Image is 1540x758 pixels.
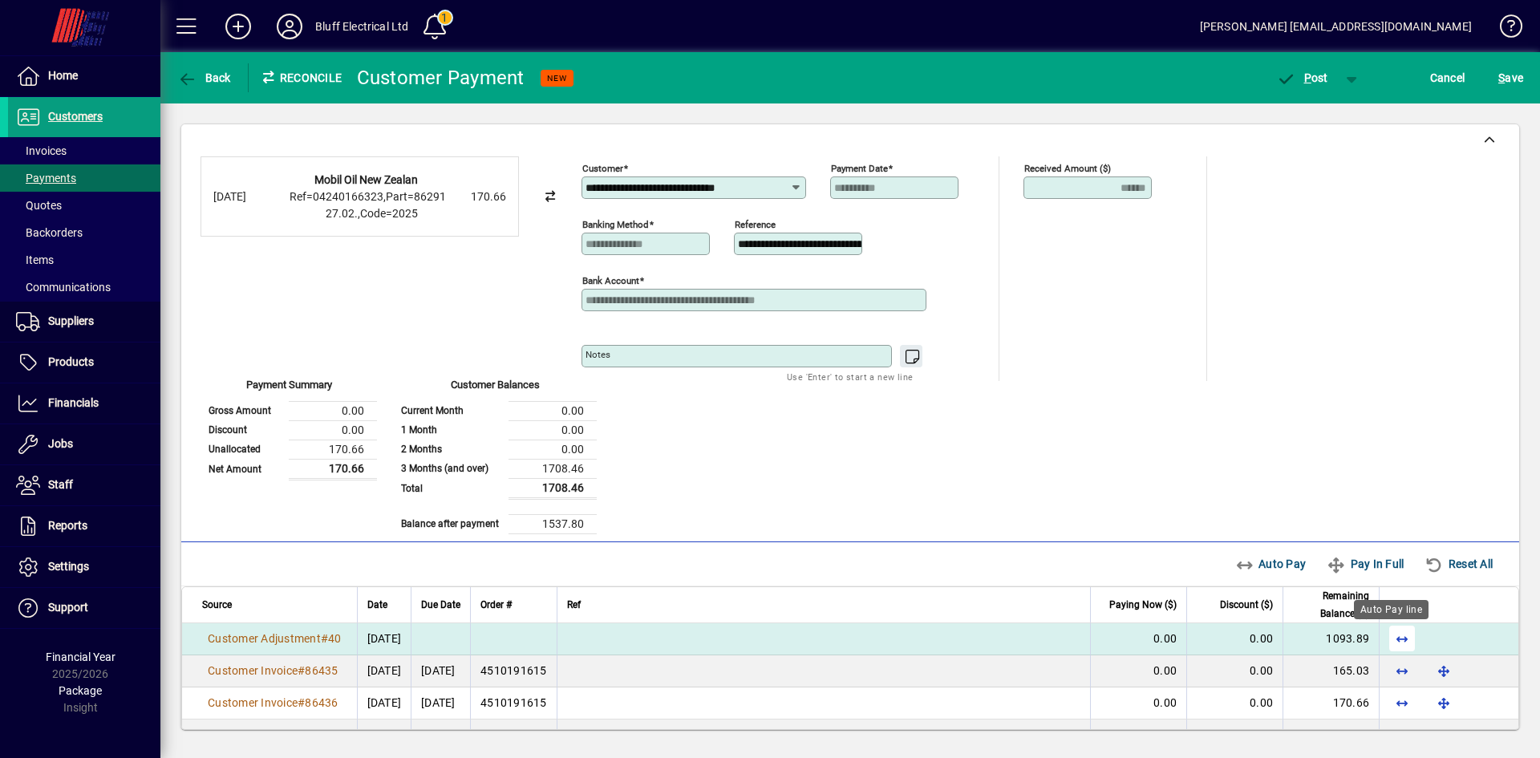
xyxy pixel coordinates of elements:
span: Quotes [16,199,62,212]
span: P [1304,71,1311,84]
span: 86436 [305,696,338,709]
td: 0.00 [509,440,597,459]
span: 0.00 [1250,632,1273,645]
td: 0.00 [509,420,597,440]
td: 1708.46 [509,478,597,498]
span: Due Date [421,596,460,614]
a: Customer Invoice#86487 [202,727,344,744]
button: Cancel [1426,63,1469,92]
mat-hint: Use 'Enter' to start a new line [787,367,913,386]
span: ave [1498,65,1523,91]
span: Suppliers [48,314,94,327]
mat-label: Received Amount ($) [1024,163,1111,174]
mat-label: Reference [735,219,776,230]
span: 0.00 [1153,664,1177,677]
mat-label: Bank Account [582,275,639,286]
div: Auto Pay line [1354,600,1429,619]
app-page-header-button: Back [160,63,249,92]
td: Current Month [393,401,509,420]
button: Back [173,63,235,92]
a: Staff [8,465,160,505]
button: Pay In Full [1320,549,1410,578]
td: [DATE] [411,687,470,719]
span: Items [16,253,54,266]
mat-label: Banking method [582,219,649,230]
td: 4510191616 [470,719,557,752]
span: 165.03 [1333,664,1370,677]
span: Financial Year [46,651,115,663]
span: Package [59,684,102,697]
a: Customer Invoice#86435 [202,662,344,679]
td: 0.00 [289,420,377,440]
span: [DATE] [367,729,402,742]
span: Staff [48,478,73,491]
span: Reset All [1424,551,1493,577]
td: 4510191615 [470,655,557,687]
span: S [1498,71,1505,84]
mat-label: Notes [586,349,610,360]
span: Products [48,355,94,368]
button: Save [1494,63,1527,92]
div: [DATE] [213,188,278,205]
span: 0.00 [1153,632,1177,645]
a: Customer Adjustment#40 [202,630,347,647]
span: # [321,632,328,645]
span: Ref [567,596,581,614]
span: Financials [48,396,99,409]
div: Payment Summary [201,377,377,401]
app-page-summary-card: Customer Balances [393,381,597,534]
td: Net Amount [201,459,289,479]
td: 170.66 [289,440,377,459]
div: Customer Payment [357,65,525,91]
span: Pay In Full [1327,551,1404,577]
span: 0.00 [1250,729,1273,742]
a: Reports [8,506,160,546]
span: NEW [547,73,567,83]
td: Unallocated [201,440,289,459]
span: Customer Invoice [208,729,298,742]
span: Ref=04240166323,Part=86291 27.02.,Code=2025 [290,190,446,220]
span: Invoices [16,144,67,157]
span: 0.00 [1250,696,1273,709]
td: Total [393,478,509,498]
td: 1537.80 [509,514,597,533]
mat-label: Payment Date [831,163,888,174]
a: Support [8,588,160,628]
span: 0.00 [1153,729,1177,742]
td: 170.66 [289,459,377,479]
td: Gross Amount [201,401,289,420]
span: Support [48,601,88,614]
span: # [298,696,305,709]
span: [DATE] [367,696,402,709]
td: 0.00 [509,401,597,420]
a: Settings [8,547,160,587]
span: Backorders [16,226,83,239]
span: Customer Adjustment [208,632,321,645]
td: Discount [201,420,289,440]
a: Payments [8,164,160,192]
div: 170.66 [426,188,506,205]
span: 0.00 [1153,696,1177,709]
span: Home [48,69,78,82]
a: Home [8,56,160,96]
td: Balance after payment [393,514,509,533]
span: Auto Pay [1235,551,1307,577]
td: [DATE] [411,719,470,752]
span: Jobs [48,437,73,450]
td: 2 Months [393,440,509,459]
a: Communications [8,274,160,301]
td: 1 Month [393,420,509,440]
a: Quotes [8,192,160,219]
span: # [298,729,305,742]
span: 0.00 [1250,664,1273,677]
a: Jobs [8,424,160,464]
button: Auto Pay [1229,549,1313,578]
td: 3 Months (and over) [393,459,509,478]
span: 278.88 [1333,729,1370,742]
span: 1093.89 [1326,632,1369,645]
app-page-summary-card: Payment Summary [201,381,377,480]
a: Customer Invoice#86436 [202,694,344,711]
span: Payments [16,172,76,184]
td: 4510191615 [470,687,557,719]
span: 40 [328,632,342,645]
